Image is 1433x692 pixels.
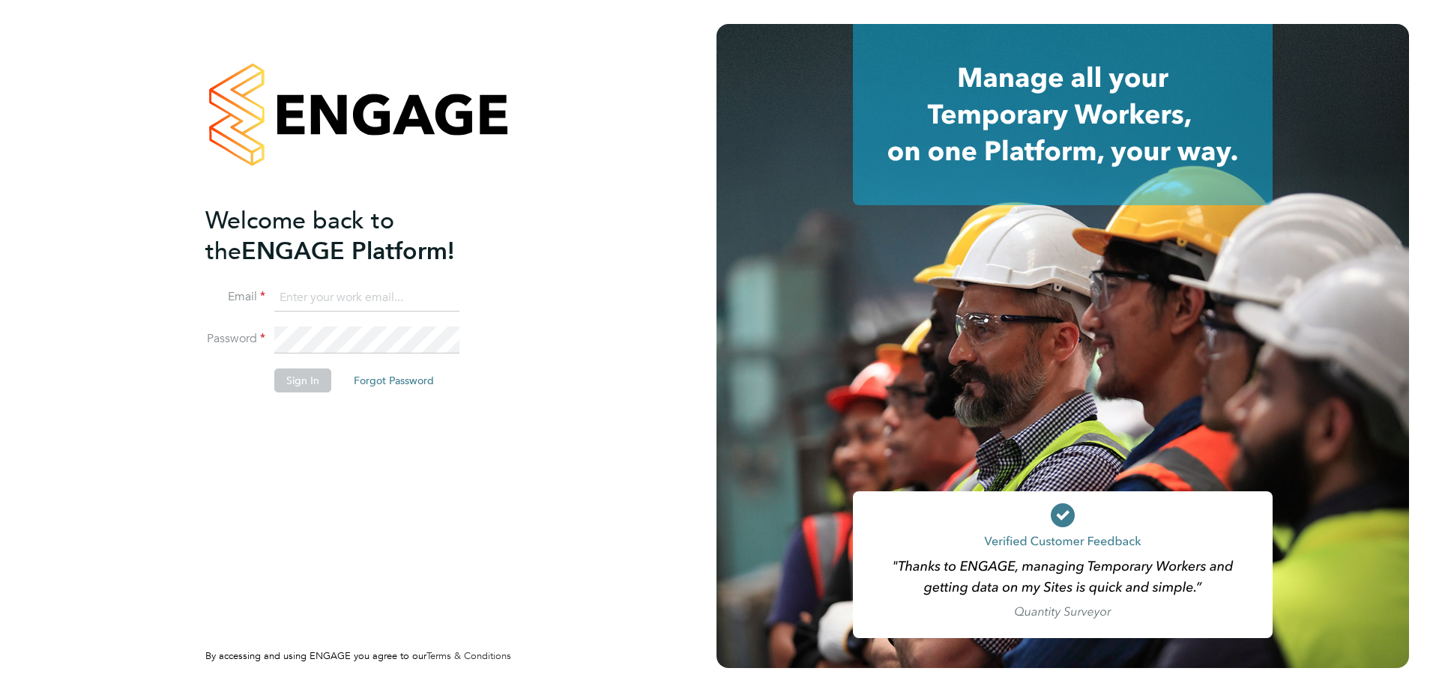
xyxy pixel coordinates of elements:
[274,285,459,312] input: Enter your work email...
[205,331,265,347] label: Password
[274,368,331,392] button: Sign In
[426,649,511,662] a: Terms & Conditions
[205,205,498,267] h2: ENGAGE Platform!
[342,368,446,392] button: Forgot Password
[205,206,394,266] span: Welcome back to the
[205,649,511,662] span: By accessing and using ENGAGE you agree to our
[205,289,265,305] label: Email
